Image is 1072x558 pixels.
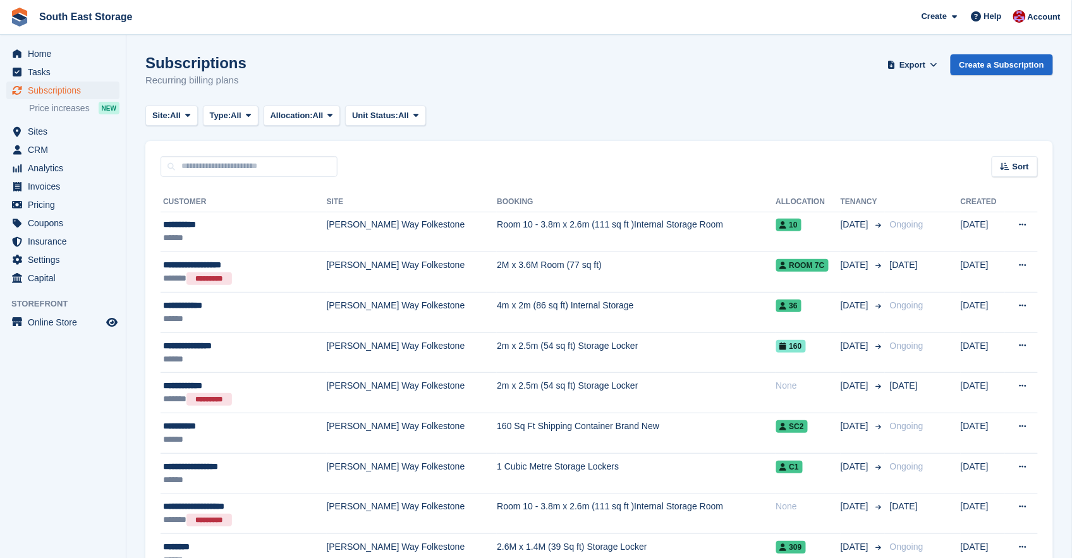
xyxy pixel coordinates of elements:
a: Create a Subscription [951,54,1053,75]
span: Account [1028,11,1061,23]
div: None [776,500,841,513]
td: [PERSON_NAME] Way Folkestone [327,413,497,454]
th: Tenancy [841,192,885,212]
button: Type: All [203,106,259,126]
td: 2m x 2.5m (54 sq ft) Storage Locker [497,332,776,373]
a: menu [6,233,119,250]
span: Ongoing [890,542,923,552]
td: [DATE] [961,252,1005,293]
span: Sort [1013,161,1029,173]
span: [DATE] [841,218,871,231]
span: All [313,109,324,122]
span: Export [899,59,925,71]
a: menu [6,178,119,195]
img: Roger Norris [1013,10,1026,23]
span: Price increases [29,102,90,114]
span: [DATE] [841,258,871,272]
td: [PERSON_NAME] Way Folkestone [327,332,497,373]
td: [PERSON_NAME] Way Folkestone [327,494,497,534]
td: 1 Cubic Metre Storage Lockers [497,453,776,494]
a: menu [6,45,119,63]
a: menu [6,141,119,159]
a: menu [6,123,119,140]
td: [PERSON_NAME] Way Folkestone [327,373,497,413]
span: [DATE] [890,501,918,511]
span: All [170,109,181,122]
div: NEW [99,102,119,114]
span: Unit Status: [352,109,398,122]
a: menu [6,313,119,331]
td: [PERSON_NAME] Way Folkestone [327,293,497,333]
th: Site [327,192,497,212]
a: South East Storage [34,6,138,27]
span: Ongoing [890,341,923,351]
td: [DATE] [961,453,1005,494]
td: 2M x 3.6M Room (77 sq ft) [497,252,776,293]
span: Invoices [28,178,104,195]
img: stora-icon-8386f47178a22dfd0bd8f6a31ec36ba5ce8667c1dd55bd0f319d3a0aa187defe.svg [10,8,29,27]
th: Customer [161,192,327,212]
span: [DATE] [841,379,871,392]
span: Create [922,10,947,23]
a: menu [6,251,119,269]
th: Booking [497,192,776,212]
td: [DATE] [961,293,1005,333]
span: 309 [776,541,806,554]
span: Pricing [28,196,104,214]
a: Preview store [104,315,119,330]
a: Price increases NEW [29,101,119,115]
p: Recurring billing plans [145,73,247,88]
span: [DATE] [890,380,918,391]
a: menu [6,269,119,287]
span: Home [28,45,104,63]
span: Allocation: [271,109,313,122]
span: Storefront [11,298,126,310]
span: [DATE] [841,500,871,513]
th: Created [961,192,1005,212]
td: [PERSON_NAME] Way Folkestone [327,252,497,293]
span: Site: [152,109,170,122]
span: Room 7c [776,259,829,272]
td: [DATE] [961,413,1005,454]
td: 160 Sq Ft Shipping Container Brand New [497,413,776,454]
span: 10 [776,219,801,231]
a: menu [6,82,119,99]
span: Capital [28,269,104,287]
span: Ongoing [890,461,923,471]
span: Coupons [28,214,104,232]
span: Settings [28,251,104,269]
span: Ongoing [890,421,923,431]
span: [DATE] [841,540,871,554]
td: Room 10 - 3.8m x 2.6m (111 sq ft )Internal Storage Room [497,494,776,534]
td: Room 10 - 3.8m x 2.6m (111 sq ft )Internal Storage Room [497,212,776,252]
td: [PERSON_NAME] Way Folkestone [327,212,497,252]
span: Analytics [28,159,104,177]
span: C1 [776,461,803,473]
span: [DATE] [841,420,871,433]
a: menu [6,63,119,81]
span: SC2 [776,420,808,433]
span: Ongoing [890,300,923,310]
td: [DATE] [961,494,1005,534]
span: Tasks [28,63,104,81]
td: [DATE] [961,373,1005,413]
div: None [776,379,841,392]
span: All [398,109,409,122]
span: [DATE] [841,339,871,353]
th: Allocation [776,192,841,212]
span: Help [984,10,1002,23]
span: All [231,109,241,122]
button: Allocation: All [264,106,341,126]
a: menu [6,214,119,232]
td: 4m x 2m (86 sq ft) Internal Storage [497,293,776,333]
td: [DATE] [961,212,1005,252]
span: Type: [210,109,231,122]
a: menu [6,159,119,177]
span: Ongoing [890,219,923,229]
span: Subscriptions [28,82,104,99]
span: Sites [28,123,104,140]
span: [DATE] [841,299,871,312]
span: Insurance [28,233,104,250]
h1: Subscriptions [145,54,247,71]
span: [DATE] [890,260,918,270]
